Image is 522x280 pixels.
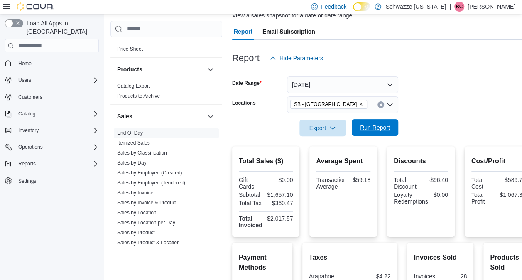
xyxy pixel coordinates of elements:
button: Home [2,57,102,69]
a: Sales by Product [117,230,155,236]
button: Reports [15,159,39,169]
div: $0.00 [267,177,293,183]
span: Sales by Product [117,229,155,236]
button: Reports [2,158,102,169]
button: Pricing [206,27,216,37]
h2: Total Sales ($) [239,156,293,166]
h2: Average Spent [316,156,370,166]
span: Sales by Employee (Created) [117,169,182,176]
button: Users [2,74,102,86]
a: Sales by Invoice [117,190,153,196]
button: Products [206,64,216,74]
span: Users [15,75,99,85]
a: Catalog Export [117,83,150,89]
div: Gift Cards [239,177,264,190]
span: Catalog [18,111,35,117]
div: $0.00 [431,192,448,198]
a: Sales by Employee (Created) [117,170,182,176]
a: Settings [15,176,39,186]
span: Hide Parameters [279,54,323,62]
button: Sales [117,112,204,120]
a: Sales by Product & Location [117,240,180,246]
div: -$96.40 [422,177,448,183]
a: Sales by Day [117,160,147,166]
div: 28 [442,273,467,280]
div: $360.47 [267,200,293,206]
span: SB - Glendale [290,100,367,109]
a: Products to Archive [117,93,160,99]
span: Operations [15,142,99,152]
span: Sales by Product & Location [117,239,180,246]
button: Run Report [352,119,398,136]
a: Sales by Location [117,210,157,216]
button: Customers [2,91,102,103]
span: SB - [GEOGRAPHIC_DATA] [294,100,357,108]
a: Customers [15,92,46,102]
span: Sales by Location [117,209,157,216]
span: Feedback [321,2,346,11]
div: Total Profit [471,192,496,205]
div: $59.18 [350,177,370,183]
div: $4.22 [351,273,390,280]
a: Itemized Sales [117,140,150,146]
a: Sales by Invoice & Product [117,200,176,206]
span: Customers [15,92,99,102]
strong: Total Invoiced [239,215,262,228]
span: Export [304,120,341,136]
h2: Taxes [309,253,391,263]
span: Catalog [15,109,99,119]
h3: Products [117,65,142,74]
div: $2,017.57 [267,215,293,222]
div: Sales [110,128,222,271]
div: Total Cost [471,177,497,190]
span: Sales by Invoice [117,189,153,196]
button: Settings [2,174,102,187]
span: Sales by Classification [117,150,167,156]
nav: Complex example [5,54,99,209]
span: Home [15,58,99,69]
button: Catalog [15,109,39,119]
button: Inventory [2,125,102,136]
button: Catalog [2,108,102,120]
p: Schwazze [US_STATE] [385,2,446,12]
img: Cova [17,2,54,11]
span: Users [18,77,31,84]
span: Report [234,23,252,40]
label: Date Range [232,80,262,86]
span: Load All Apps in [GEOGRAPHIC_DATA] [23,19,99,36]
span: Run Report [360,123,390,132]
p: | [449,2,451,12]
p: [PERSON_NAME] [468,2,515,12]
a: Sales by Classification [117,150,167,156]
span: Sales by Location per Day [117,219,175,226]
button: Open list of options [387,101,393,108]
div: Loyalty Redemptions [394,192,428,205]
span: Customers [18,94,42,101]
span: Sales by Employee (Tendered) [117,179,185,186]
span: Operations [18,144,43,150]
a: Sales by Employee (Tendered) [117,180,185,186]
input: Dark Mode [353,2,370,11]
label: Locations [232,100,256,106]
button: Sales [206,111,216,121]
a: Home [15,59,35,69]
button: Operations [2,141,102,153]
div: Subtotal [239,192,264,198]
div: View a sales snapshot for a date or date range. [232,11,354,20]
div: Total Discount [394,177,419,190]
span: Email Subscription [262,23,315,40]
a: End Of Day [117,130,143,136]
span: Reports [18,160,36,167]
button: [DATE] [287,76,398,93]
div: Pricing [110,44,222,57]
button: Inventory [15,125,42,135]
a: Price Sheet [117,46,143,52]
span: BC [456,2,463,12]
div: Brennan Croy [454,2,464,12]
div: $1,657.10 [267,192,293,198]
span: Inventory [18,127,39,134]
